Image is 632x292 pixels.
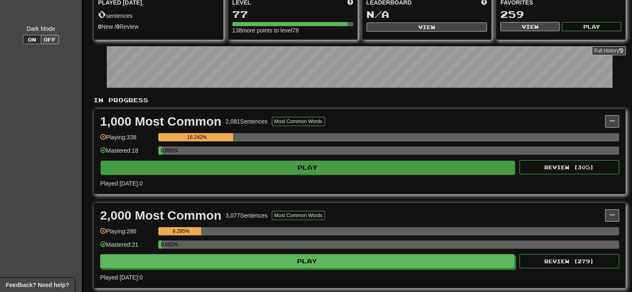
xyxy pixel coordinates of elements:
[100,254,514,268] button: Play
[100,240,154,254] div: Mastered: 21
[232,9,353,20] div: 77
[100,180,143,187] span: Played [DATE]: 0
[500,22,560,31] button: View
[98,23,101,30] strong: 0
[366,8,389,20] span: N/A
[41,35,59,44] button: Off
[100,274,143,281] span: Played [DATE]: 0
[592,46,626,55] a: Full History
[519,160,619,174] button: Review (305)
[98,8,106,20] span: 0
[23,35,41,44] button: On
[100,115,221,128] div: 1,000 Most Common
[93,96,626,104] p: In Progress
[226,211,268,220] div: 3,077 Sentences
[562,22,621,31] button: Play
[272,211,325,220] button: Most Common Words
[100,209,221,222] div: 2,000 Most Common
[98,9,219,20] div: sentences
[6,25,76,33] div: Dark Mode
[98,22,219,31] div: New / Review
[100,227,154,241] div: Playing: 286
[272,117,325,126] button: Most Common Words
[100,133,154,147] div: Playing: 338
[232,26,353,35] div: 138 more points to level 78
[6,281,69,289] span: Open feedback widget
[161,146,162,155] div: 0.865%
[519,254,619,268] button: Review (279)
[116,23,120,30] strong: 0
[101,161,515,175] button: Play
[500,9,621,20] div: 259
[161,227,201,235] div: 9.295%
[100,146,154,160] div: Mastered: 18
[161,133,233,141] div: 16.242%
[226,117,268,126] div: 2,081 Sentences
[366,22,487,32] button: View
